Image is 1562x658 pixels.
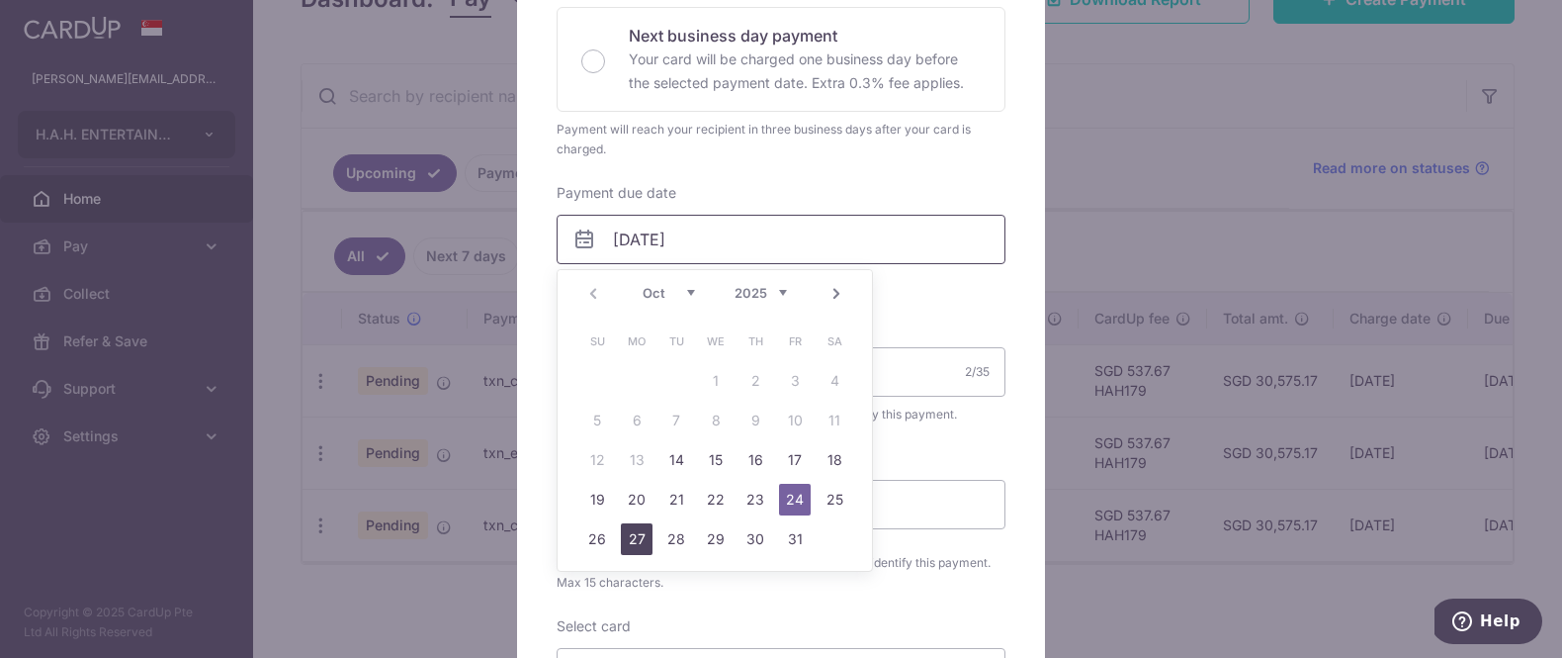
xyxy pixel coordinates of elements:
[819,326,850,357] span: Saturday
[965,362,990,382] div: 2/35
[660,523,692,555] a: 28
[739,444,771,476] a: 16
[557,120,1005,159] div: Payment will reach your recipient in three business days after your card is charged.
[819,484,850,516] a: 25
[1434,599,1542,648] iframe: Opens a widget where you can find more information
[779,484,811,516] a: 24
[581,484,613,516] a: 19
[581,523,613,555] a: 26
[621,484,652,516] a: 20
[739,523,771,555] a: 30
[700,444,732,476] a: 15
[660,444,692,476] a: 14
[779,326,811,357] span: Friday
[557,183,676,203] label: Payment due date
[621,326,652,357] span: Monday
[739,326,771,357] span: Thursday
[779,523,811,555] a: 31
[581,326,613,357] span: Sunday
[779,444,811,476] a: 17
[557,553,1005,593] span: This will show on your credit card statement to help you identify this payment. Max 15 characters.
[700,484,732,516] a: 22
[819,444,850,476] a: 18
[700,523,732,555] a: 29
[557,215,1005,264] input: DD / MM / YYYY
[700,326,732,357] span: Wednesday
[739,484,771,516] a: 23
[824,282,848,306] a: Next
[629,47,981,95] p: Your card will be charged one business day before the selected payment date. Extra 0.3% fee applies.
[660,484,692,516] a: 21
[660,326,692,357] span: Tuesday
[629,24,981,47] p: Next business day payment
[557,616,631,636] label: Select card
[621,523,652,555] a: 27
